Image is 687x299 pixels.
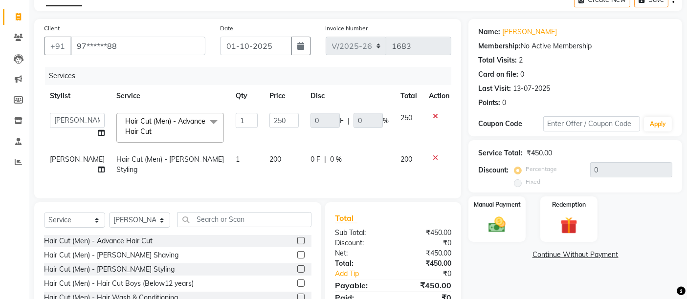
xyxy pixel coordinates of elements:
img: _gift.svg [555,215,583,236]
th: Disc [305,85,395,107]
div: Service Total: [478,148,523,158]
div: Payable: [328,279,393,291]
th: Action [423,85,455,107]
span: 0 F [310,154,320,165]
input: Search by Name/Mobile/Email/Code [70,37,205,55]
div: Hair Cut (Men) - [PERSON_NAME] Shaving [44,250,178,260]
div: Hair Cut (Men) - Advance Hair Cut [44,236,153,246]
label: Manual Payment [474,200,521,209]
div: 0 [520,69,524,80]
th: Stylist [44,85,111,107]
a: Add Tip [328,269,404,279]
div: Net: [328,248,393,258]
th: Qty [230,85,264,107]
div: 0 [502,98,506,108]
div: ₹450.00 [393,248,459,258]
div: ₹450.00 [527,148,552,158]
label: Invoice Number [326,24,368,33]
div: Discount: [328,238,393,248]
div: ₹0 [404,269,459,279]
a: Continue Without Payment [470,250,680,260]
span: 200 [400,155,412,164]
th: Service [111,85,230,107]
span: 1 [236,155,240,164]
div: Services [45,67,459,85]
div: 2 [519,55,523,65]
button: +91 [44,37,71,55]
span: | [348,116,350,126]
div: Coupon Code [478,119,543,129]
span: | [324,154,326,165]
span: Total [335,213,357,223]
span: F [340,116,344,126]
div: Membership: [478,41,521,51]
span: % [383,116,389,126]
div: ₹450.00 [393,258,459,269]
div: ₹0 [393,238,459,248]
div: No Active Membership [478,41,672,51]
div: ₹450.00 [393,279,459,291]
span: 200 [269,155,281,164]
div: Last Visit: [478,84,511,94]
div: Hair Cut (Men) - Hair Cut Boys (Below12 years) [44,278,194,289]
input: Enter Offer / Coupon Code [543,116,640,131]
label: Fixed [526,177,540,186]
div: Name: [478,27,500,37]
span: Hair Cut (Men) - [PERSON_NAME] Styling [116,155,224,174]
div: Discount: [478,165,509,175]
input: Search or Scan [177,212,311,227]
div: 13-07-2025 [513,84,550,94]
th: Total [395,85,423,107]
span: 0 % [330,154,342,165]
div: Total: [328,258,393,269]
img: _cash.svg [483,215,511,235]
label: Redemption [552,200,586,209]
div: Total Visits: [478,55,517,65]
span: Hair Cut (Men) - Advance Hair Cut [125,117,205,136]
span: 250 [400,113,412,122]
label: Percentage [526,165,557,173]
div: Points: [478,98,500,108]
th: Price [264,85,305,107]
label: Date [220,24,233,33]
div: Sub Total: [328,228,393,238]
span: [PERSON_NAME] [50,155,105,164]
a: x [152,127,156,136]
a: [PERSON_NAME] [502,27,557,37]
button: Apply [644,117,672,131]
div: ₹450.00 [393,228,459,238]
label: Client [44,24,60,33]
div: Card on file: [478,69,518,80]
div: Hair Cut (Men) - [PERSON_NAME] Styling [44,264,175,275]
